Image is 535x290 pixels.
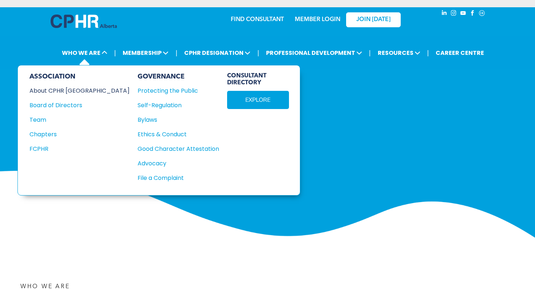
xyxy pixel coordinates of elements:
span: JOIN [DATE] [356,16,391,23]
a: About CPHR [GEOGRAPHIC_DATA] [29,86,130,95]
div: File a Complaint [138,173,211,182]
img: A blue and white logo for cp alberta [51,15,117,28]
a: JOIN [DATE] [346,12,401,27]
a: linkedin [440,9,448,19]
li: | [369,45,371,60]
div: Advocacy [138,159,211,168]
span: RESOURCES [376,46,423,60]
a: EXPLORE [227,91,289,109]
a: Good Character Attestation [138,144,219,153]
div: Good Character Attestation [138,144,211,153]
div: Ethics & Conduct [138,130,211,139]
a: Ethics & Conduct [138,130,219,139]
span: CONSULTANT DIRECTORY [227,73,289,86]
a: FIND CONSULTANT [231,17,284,23]
div: GOVERNANCE [138,73,219,81]
span: PROFESSIONAL DEVELOPMENT [264,46,364,60]
a: CAREER CENTRE [433,46,486,60]
a: instagram [449,9,457,19]
div: Chapters [29,130,120,139]
span: CPHR DESIGNATION [182,46,253,60]
div: Board of Directors [29,101,120,110]
li: | [257,45,259,60]
div: Team [29,115,120,124]
a: Protecting the Public [138,86,219,95]
li: | [114,45,116,60]
a: Social network [478,9,486,19]
li: | [427,45,429,60]
div: About CPHR [GEOGRAPHIC_DATA] [29,86,120,95]
span: WHO WE ARE [60,46,110,60]
a: Bylaws [138,115,219,124]
a: youtube [459,9,467,19]
span: MEMBERSHIP [120,46,171,60]
a: FCPHR [29,144,130,153]
a: Self-Regulation [138,101,219,110]
a: MEMBER LOGIN [295,17,340,23]
a: Advocacy [138,159,219,168]
a: Chapters [29,130,130,139]
a: Board of Directors [29,101,130,110]
span: WHO WE ARE [20,284,70,290]
a: Team [29,115,130,124]
li: | [175,45,177,60]
div: Self-Regulation [138,101,211,110]
div: Protecting the Public [138,86,211,95]
div: ASSOCIATION [29,73,130,81]
a: File a Complaint [138,173,219,182]
a: facebook [468,9,476,19]
div: FCPHR [29,144,120,153]
div: Bylaws [138,115,211,124]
